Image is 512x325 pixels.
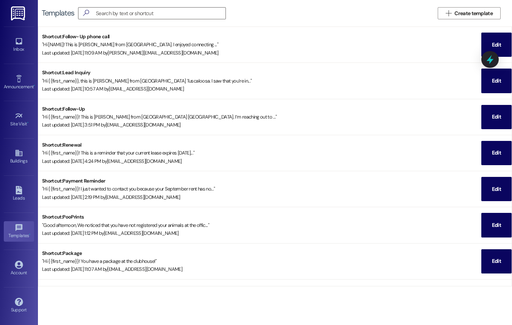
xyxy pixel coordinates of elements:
[492,185,501,193] span: Edit
[4,184,34,204] a: Leads
[438,7,501,19] button: Create template
[42,105,481,113] div: Shortcut: Follow-Up
[42,249,481,257] div: Shortcut: Package
[492,41,501,49] span: Edit
[42,33,481,41] div: Shortcut: Follow- Up phone call
[481,33,512,57] button: Edit
[42,85,481,93] div: Last updated: [DATE] 10:57 AM by [EMAIL_ADDRESS][DOMAIN_NAME]
[4,295,34,316] a: Support
[42,177,481,185] div: Shortcut: Payment Reminder
[492,77,501,85] span: Edit
[42,121,481,129] div: Last updated: [DATE] 3:51 PM by [EMAIL_ADDRESS][DOMAIN_NAME]
[481,177,512,201] button: Edit
[4,221,34,242] a: Templates •
[42,285,512,293] div: Shortcut: Booster: Property Service Survey
[11,6,27,20] img: ResiDesk Logo
[42,141,481,149] div: Shortcut: Renewal
[34,83,35,88] span: •
[29,232,30,237] span: •
[481,213,512,237] button: Edit
[42,149,481,157] div: " Hi {{first_name}}! This is a reminder that your current lease expires [DATE]... "
[4,35,34,55] a: Inbox
[42,229,481,237] div: Last updated: [DATE] 1:12 PM by [EMAIL_ADDRESS][DOMAIN_NAME]
[42,185,481,193] div: " Hi {{first_name}}! I just wanted to contact you because your September rent has no... "
[80,9,92,17] i: 
[42,113,481,121] div: " Hi {{first_name}}! This is [PERSON_NAME] from [GEOGRAPHIC_DATA] [GEOGRAPHIC_DATA]. I’m reaching...
[42,157,481,165] div: Last updated: [DATE] 4:24 PM by [EMAIL_ADDRESS][DOMAIN_NAME]
[492,149,501,157] span: Edit
[42,41,481,48] div: " Hi [NAME]! This is [PERSON_NAME] from [GEOGRAPHIC_DATA]. I enjoyed connecting ... "
[481,69,512,93] button: Edit
[492,257,501,265] span: Edit
[42,77,481,85] div: " Hi {{first_name}}, this is [PERSON_NAME] from [GEOGRAPHIC_DATA] Tuscaloosa. I saw that you’re i...
[27,120,28,125] span: •
[481,249,512,273] button: Edit
[492,221,501,229] span: Edit
[42,257,481,265] div: " Hi {{first_name}}! You have a package at the clubhouse! "
[446,10,451,16] i: 
[481,105,512,129] button: Edit
[42,69,481,77] div: Shortcut: Lead Inquiry
[4,147,34,167] a: Buildings
[454,9,493,17] span: Create template
[4,258,34,279] a: Account
[42,49,481,57] div: Last updated: [DATE] 11:09 AM by [PERSON_NAME][EMAIL_ADDRESS][DOMAIN_NAME]
[42,213,481,221] div: Shortcut: PooPrints
[4,109,34,130] a: Site Visit •
[481,141,512,165] button: Edit
[96,8,225,19] input: Search by text or shortcut
[42,221,481,229] div: " Good afternoon, We noticed that you have not registered your animals at the offic... "
[42,193,481,201] div: Last updated: [DATE] 2:19 PM by [EMAIL_ADDRESS][DOMAIN_NAME]
[492,113,501,121] span: Edit
[42,9,74,17] div: Templates
[42,265,481,273] div: Last updated: [DATE] 11:07 AM by [EMAIL_ADDRESS][DOMAIN_NAME]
